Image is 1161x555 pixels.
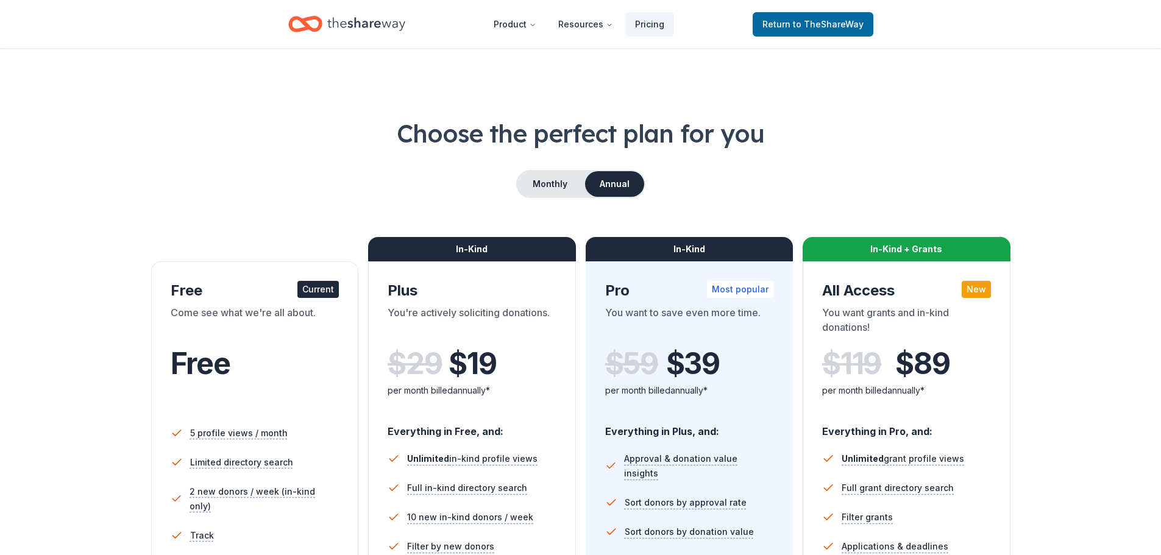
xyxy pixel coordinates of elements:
[803,237,1010,261] div: In-Kind + Grants
[407,481,527,495] span: Full in-kind directory search
[388,414,556,439] div: Everything in Free, and:
[190,426,288,440] span: 5 profile views / month
[297,281,339,298] div: Current
[605,383,774,398] div: per month billed annually*
[666,347,720,381] span: $ 39
[624,451,773,481] span: Approval & donation value insights
[605,281,774,300] div: Pro
[49,116,1112,150] h1: Choose the perfect plan for you
[171,281,339,300] div: Free
[605,305,774,339] div: You want to save even more time.
[625,12,674,37] a: Pricing
[549,12,623,37] button: Resources
[842,453,964,464] span: grant profile views
[368,237,576,261] div: In-Kind
[171,345,230,381] span: Free
[449,347,496,381] span: $ 19
[962,281,991,298] div: New
[707,281,773,298] div: Most popular
[625,495,747,510] span: Sort donors by approval rate
[605,414,774,439] div: Everything in Plus, and:
[822,383,991,398] div: per month billed annually*
[822,281,991,300] div: All Access
[171,305,339,339] div: Come see what we're all about.
[586,237,794,261] div: In-Kind
[842,481,954,495] span: Full grant directory search
[407,539,494,554] span: Filter by new donors
[793,19,864,29] span: to TheShareWay
[484,10,674,38] nav: Main
[484,12,546,37] button: Product
[762,17,864,32] span: Return
[288,10,405,38] a: Home
[585,171,644,197] button: Annual
[625,525,754,539] span: Sort donors by donation value
[388,383,556,398] div: per month billed annually*
[842,510,893,525] span: Filter grants
[895,347,950,381] span: $ 89
[190,455,293,470] span: Limited directory search
[822,305,991,339] div: You want grants and in-kind donations!
[842,539,948,554] span: Applications & deadlines
[842,453,884,464] span: Unlimited
[388,305,556,339] div: You're actively soliciting donations.
[753,12,873,37] a: Returnto TheShareWay
[190,528,214,543] span: Track
[822,414,991,439] div: Everything in Pro, and:
[407,510,533,525] span: 10 new in-kind donors / week
[407,453,449,464] span: Unlimited
[388,281,556,300] div: Plus
[190,484,339,514] span: 2 new donors / week (in-kind only)
[407,453,538,464] span: in-kind profile views
[517,171,583,197] button: Monthly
